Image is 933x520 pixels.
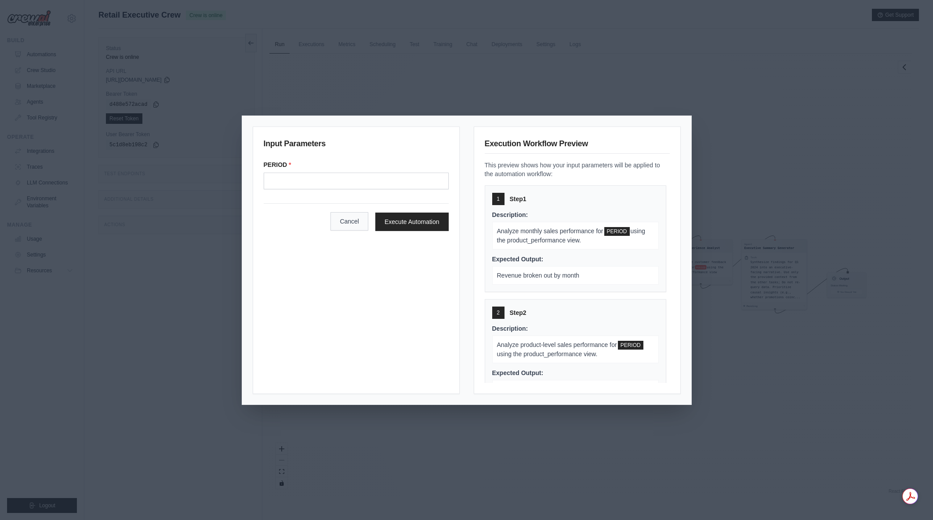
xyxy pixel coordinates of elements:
span: Step 1 [510,195,526,203]
h3: Execution Workflow Preview [485,137,670,154]
span: Step 2 [510,308,526,317]
span: using the product_performance view. [497,350,598,357]
iframe: Chat Widget [889,478,933,520]
button: Cancel [330,212,368,231]
span: Description: [492,325,528,332]
span: PERIOD [604,227,630,236]
span: 2 [497,309,500,316]
span: Expected Output: [492,369,544,376]
button: Execute Automation [375,213,449,231]
span: using the product_performance view. [497,227,645,244]
span: PERIOD [618,341,643,350]
p: This preview shows how your input parameters will be applied to the automation workflow: [485,161,670,178]
span: Analyze product-level sales performance for [497,341,617,348]
span: Description: [492,211,528,218]
span: Expected Output: [492,256,544,263]
span: 1 [497,195,500,202]
h3: Input Parameters [264,137,449,153]
span: Analyze monthly sales performance for [497,227,603,235]
label: PERIOD [264,160,449,169]
span: Revenue broken out by month [497,272,580,279]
